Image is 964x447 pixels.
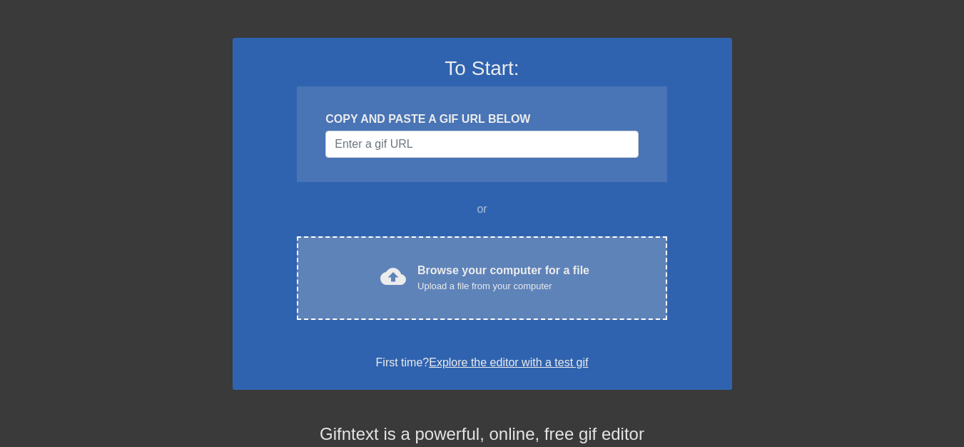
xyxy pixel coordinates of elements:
[325,131,638,158] input: Username
[251,354,714,371] div: First time?
[417,279,589,293] div: Upload a file from your computer
[380,263,406,289] span: cloud_upload
[233,424,732,445] h4: Gifntext is a powerful, online, free gif editor
[251,56,714,81] h3: To Start:
[417,262,589,293] div: Browse your computer for a file
[325,111,638,128] div: COPY AND PASTE A GIF URL BELOW
[429,356,588,368] a: Explore the editor with a test gif
[270,201,695,218] div: or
